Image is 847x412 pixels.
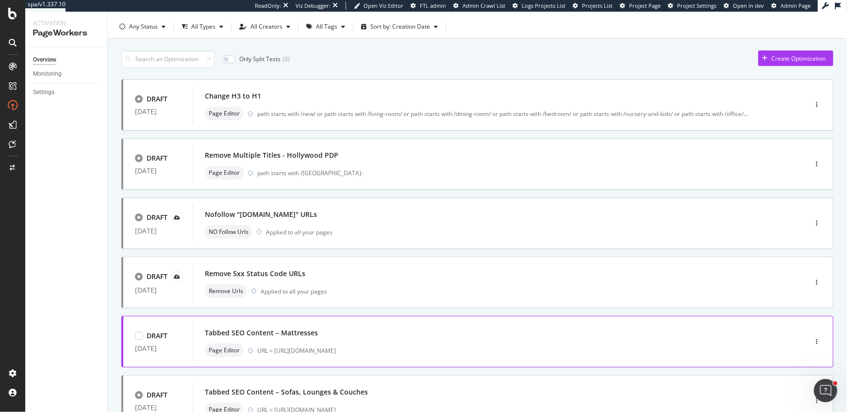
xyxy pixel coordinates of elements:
div: neutral label [205,107,244,120]
div: Remove Multiple Titles - Hollywood PDP [205,150,338,160]
div: Viz Debugger: [296,2,331,10]
div: Only Split Tests [239,55,281,63]
div: Remove 5xx Status Code URLs [205,269,305,279]
div: neutral label [205,284,247,298]
div: [DATE] [135,167,181,175]
span: Open in dev [733,2,764,9]
div: [DATE] [135,227,181,235]
div: DRAFT [147,390,167,400]
span: Projects List [582,2,613,9]
div: Create Optimization [771,54,826,63]
span: Page Editor [209,111,240,116]
div: [DATE] [135,404,181,412]
div: [DATE] [135,286,181,294]
button: All Types [178,19,227,34]
div: PageWorkers [33,28,100,39]
button: Create Optimization [758,50,833,66]
div: Applied to all your pages [266,228,332,236]
div: Settings [33,87,54,98]
span: NO Follow Urls [209,229,249,235]
span: FTL admin [420,2,446,9]
div: path starts with /[GEOGRAPHIC_DATA]- [257,169,765,177]
div: URL = [URL][DOMAIN_NAME] [257,346,765,355]
div: [DATE] [135,345,181,352]
div: Overview [33,55,56,65]
div: DRAFT [147,272,167,281]
a: Project Settings [668,2,716,10]
div: path starts with /new/ or path starts with /living-room/ or path starts with /dining-room/ or pat... [257,110,748,118]
a: Projects List [573,2,613,10]
div: All Types [191,24,216,30]
a: Admin Page [771,2,811,10]
div: DRAFT [147,331,167,341]
div: neutral label [205,166,244,180]
div: ( 0 ) [282,55,290,63]
span: Project Settings [677,2,716,9]
span: Open Viz Editor [364,2,403,9]
div: Activation [33,19,100,28]
span: ... [744,110,748,118]
div: DRAFT [147,153,167,163]
div: Tabbed SEO Content – Sofas, Lounges & Couches [205,387,368,397]
div: Any Status [129,24,158,30]
span: Admin Page [781,2,811,9]
a: Project Page [620,2,661,10]
div: Sort by: Creation Date [370,24,430,30]
span: Page Editor [209,170,240,176]
div: DRAFT [147,94,167,104]
div: [DATE] [135,108,181,115]
div: Applied to all your pages [261,287,327,296]
span: Project Page [629,2,661,9]
button: All Creators [235,19,294,34]
div: All Creators [250,24,282,30]
button: All Tags [302,19,349,34]
span: Admin Crawl List [463,2,505,9]
div: Monitoring [33,69,62,79]
a: Settings [33,87,100,98]
iframe: Intercom live chat [814,379,837,402]
button: Any Status [116,19,169,34]
a: Admin Crawl List [453,2,505,10]
div: DRAFT [147,213,167,222]
a: Logs Projects List [513,2,565,10]
div: Change H3 to H1 [205,91,261,101]
a: Open in dev [724,2,764,10]
div: All Tags [316,24,337,30]
div: neutral label [205,344,244,357]
span: Page Editor [209,347,240,353]
div: Tabbed SEO Content – Mattresses [205,328,318,338]
span: Remove Urls [209,288,243,294]
a: Monitoring [33,69,100,79]
div: Nofollow "[DOMAIN_NAME]" URLs [205,210,317,219]
a: Open Viz Editor [354,2,403,10]
a: Overview [33,55,100,65]
a: FTL admin [411,2,446,10]
div: ReadOnly: [255,2,281,10]
input: Search an Optimization [121,50,215,67]
button: Sort by: Creation Date [357,19,442,34]
span: Logs Projects List [522,2,565,9]
div: neutral label [205,225,252,239]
